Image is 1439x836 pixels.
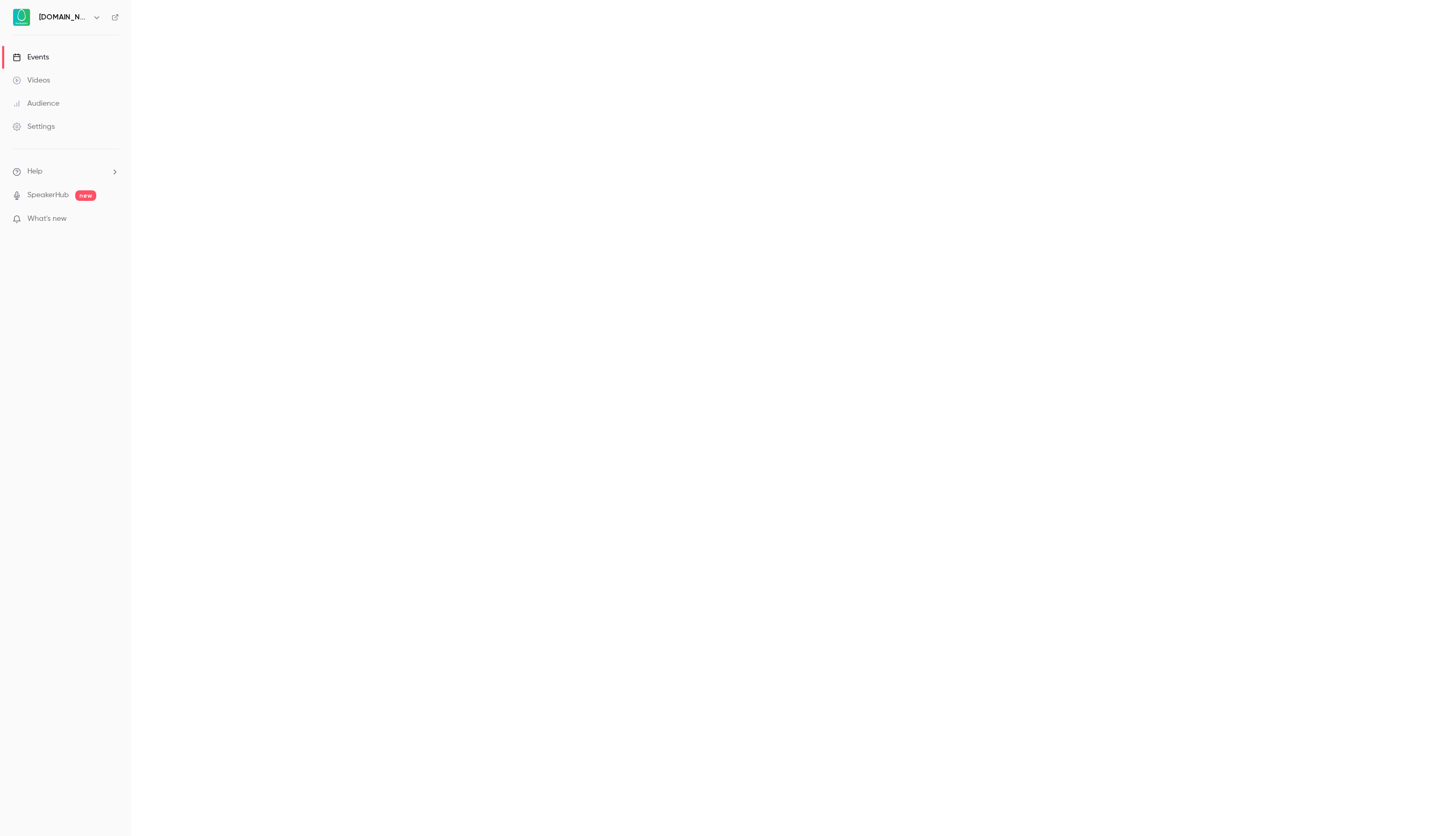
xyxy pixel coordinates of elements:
[13,52,49,63] div: Events
[13,166,119,177] li: help-dropdown-opener
[27,190,69,201] a: SpeakerHub
[13,75,50,86] div: Videos
[39,12,88,23] h6: [DOMAIN_NAME]
[13,98,59,109] div: Audience
[13,9,30,26] img: Avokaado.io
[27,166,43,177] span: Help
[27,213,67,225] span: What's new
[75,190,96,201] span: new
[13,121,55,132] div: Settings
